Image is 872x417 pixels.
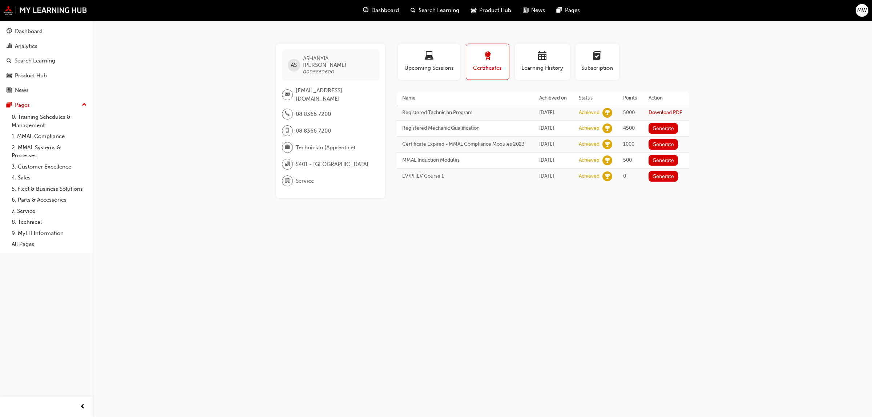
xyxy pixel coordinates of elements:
[573,92,618,105] th: Status
[581,64,614,72] span: Subscription
[7,43,12,50] span: chart-icon
[9,161,90,173] a: 3. Customer Excellence
[7,102,12,109] span: pages-icon
[579,141,599,148] div: Achieved
[539,173,554,179] span: Mon Dec 04 2023 16:00:00 GMT+1030 (Australian Central Daylight Time)
[4,5,87,15] img: mmal
[296,127,331,135] span: 08 8366 7200
[557,6,562,15] span: pages-icon
[856,4,868,17] button: MW
[303,55,373,68] span: ASHANYIA [PERSON_NAME]
[15,101,30,109] div: Pages
[15,72,47,80] div: Product Hub
[363,6,368,15] span: guage-icon
[285,159,290,169] span: organisation-icon
[539,109,554,116] span: Fri Jul 25 2025 09:30:00 GMT+0930 (Australian Central Standard Time)
[466,44,509,80] button: Certificates
[3,69,90,82] a: Product Hub
[471,6,476,15] span: car-icon
[9,172,90,183] a: 4. Sales
[649,123,678,134] button: Generate
[82,100,87,110] span: up-icon
[296,86,374,103] span: [EMAIL_ADDRESS][DOMAIN_NAME]
[649,139,678,150] button: Generate
[411,6,416,15] span: search-icon
[303,69,334,75] span: 0005860600
[3,25,90,38] a: Dashboard
[593,52,602,61] span: learningplan-icon
[7,58,12,64] span: search-icon
[602,108,612,118] span: learningRecordVerb_ACHIEVE-icon
[515,44,570,80] button: Learning History
[472,64,504,72] span: Certificates
[80,402,85,412] span: prev-icon
[602,155,612,165] span: learningRecordVerb_ACHIEVE-icon
[9,131,90,142] a: 1. MMAL Compliance
[3,98,90,112] button: Pages
[397,152,534,168] td: MMAL Induction Modules
[523,6,528,15] span: news-icon
[397,168,534,184] td: EV/PHEV Course 1
[296,160,368,169] span: S401 - [GEOGRAPHIC_DATA]
[531,6,545,15] span: News
[3,84,90,97] a: News
[623,125,635,131] span: 4500
[7,73,12,79] span: car-icon
[517,3,551,18] a: news-iconNews
[618,92,643,105] th: Points
[565,6,580,15] span: Pages
[538,52,547,61] span: calendar-icon
[539,125,554,131] span: Tue Mar 26 2024 10:30:00 GMT+1030 (Australian Central Daylight Time)
[576,44,619,80] button: Subscription
[9,216,90,228] a: 8. Technical
[7,87,12,94] span: news-icon
[623,157,632,163] span: 500
[397,120,534,136] td: Registered Mechanic Qualification
[643,92,689,105] th: Action
[9,228,90,239] a: 9. MyLH Information
[15,27,43,36] div: Dashboard
[521,64,564,72] span: Learning History
[579,125,599,132] div: Achieved
[602,139,612,149] span: learningRecordVerb_ACHIEVE-icon
[602,171,612,181] span: learningRecordVerb_ACHIEVE-icon
[398,44,460,80] button: Upcoming Sessions
[579,173,599,180] div: Achieved
[534,92,573,105] th: Achieved on
[3,54,90,68] a: Search Learning
[9,142,90,161] a: 2. MMAL Systems & Processes
[15,57,55,65] div: Search Learning
[623,141,634,147] span: 1000
[296,110,331,118] span: 08 8366 7200
[291,61,297,69] span: AS
[539,141,554,147] span: Wed Jan 24 2024 11:15:23 GMT+1030 (Australian Central Daylight Time)
[9,239,90,250] a: All Pages
[285,176,290,186] span: department-icon
[579,157,599,164] div: Achieved
[9,194,90,206] a: 6. Parts & Accessories
[296,143,355,152] span: Technician (Apprentice)
[3,23,90,98] button: DashboardAnalyticsSearch LearningProduct HubNews
[285,143,290,152] span: briefcase-icon
[623,109,635,116] span: 5000
[479,6,511,15] span: Product Hub
[404,64,455,72] span: Upcoming Sessions
[285,126,290,135] span: mobile-icon
[405,3,465,18] a: search-iconSearch Learning
[7,28,12,35] span: guage-icon
[285,109,290,119] span: phone-icon
[551,3,586,18] a: pages-iconPages
[15,86,29,94] div: News
[539,157,554,163] span: Wed Jan 24 2024 10:16:14 GMT+1030 (Australian Central Daylight Time)
[371,6,399,15] span: Dashboard
[465,3,517,18] a: car-iconProduct Hub
[296,177,314,185] span: Service
[425,52,433,61] span: laptop-icon
[397,105,534,120] td: Registered Technician Program
[649,109,682,116] a: Download PDF
[285,90,290,100] span: email-icon
[623,173,626,179] span: 0
[857,6,867,15] span: MW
